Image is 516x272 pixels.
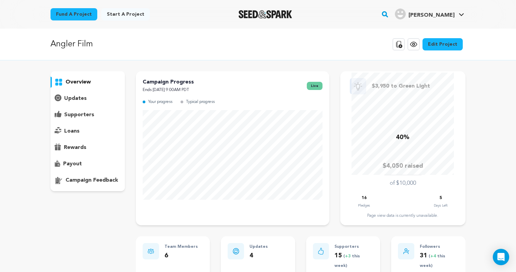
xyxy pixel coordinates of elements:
p: 5 [440,194,442,202]
p: Pledges [358,202,370,209]
a: Start a project [101,8,150,20]
p: Ends [DATE] 9:00AM PDT [143,86,194,94]
p: 4 [249,251,268,261]
p: updates [64,94,87,103]
p: Typical progress [186,98,215,106]
p: Supporters [334,243,373,251]
button: overview [51,77,125,88]
p: Followers [420,243,459,251]
p: Angler Film [51,38,93,50]
p: 6 [164,251,198,261]
p: Your progress [148,98,172,106]
button: rewards [51,142,125,153]
p: 16 [362,194,367,202]
button: loans [51,126,125,137]
a: Seed&Spark Homepage [239,10,292,18]
p: loans [64,127,80,135]
p: Team Members [164,243,198,251]
span: [PERSON_NAME] [408,13,455,18]
p: 40% [396,133,410,142]
p: Updates [249,243,268,251]
div: Braun T.'s Profile [395,9,455,19]
p: supporters [64,111,94,119]
p: 15 [334,251,373,271]
button: supporters [51,109,125,120]
span: live [307,82,322,90]
p: 31 [420,251,459,271]
p: overview [66,78,91,86]
span: Braun T.'s Profile [393,7,465,21]
div: Open Intercom Messenger [493,249,509,265]
button: campaign feedback [51,175,125,186]
p: campaign feedback [66,176,118,184]
a: Edit Project [422,38,463,50]
p: Days Left [434,202,447,209]
p: payout [63,160,82,168]
span: ( this week) [420,254,445,268]
span: +3 [345,254,352,258]
a: Braun T.'s Profile [393,7,465,19]
p: Campaign Progress [143,78,194,86]
span: ( this week) [334,254,360,268]
button: payout [51,158,125,169]
button: updates [51,93,125,104]
p: rewards [64,143,86,152]
p: of $10,000 [390,179,416,187]
div: Page view data is currently unavailable. [347,213,459,218]
span: +4 [430,254,437,258]
img: user.png [395,9,406,19]
img: Seed&Spark Logo Dark Mode [239,10,292,18]
a: Fund a project [51,8,97,20]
